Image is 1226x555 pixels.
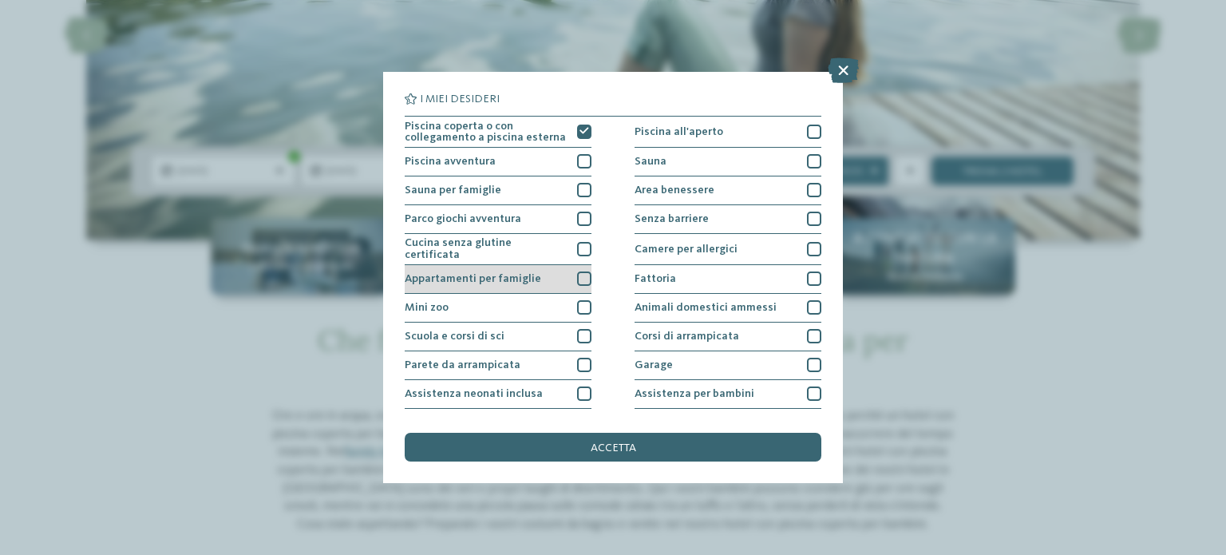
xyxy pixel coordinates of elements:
span: Area benessere [635,184,714,196]
span: Sauna [635,156,666,167]
span: Senza barriere [635,213,709,224]
span: Appartamenti per famiglie [405,273,541,284]
span: Corsi di arrampicata [635,331,739,342]
span: Assistenza neonati inclusa [405,388,543,399]
span: Garage [635,359,673,371]
span: Fattoria [635,273,676,284]
span: Animali domestici ammessi [635,302,777,313]
span: Scuola e corsi di sci [405,331,504,342]
span: Parete da arrampicata [405,359,520,371]
span: Piscina avventura [405,156,496,167]
span: Piscina coperta o con collegamento a piscina esterna [405,121,567,144]
span: Mini zoo [405,302,449,313]
span: accetta [591,442,636,454]
span: Parco giochi avventura [405,213,521,224]
span: Camere per allergici [635,244,738,255]
span: Sauna per famiglie [405,184,501,196]
span: Cucina senza glutine certificata [405,237,567,260]
span: Piscina all'aperto [635,126,723,137]
span: I miei desideri [420,93,500,105]
span: Assistenza per bambini [635,388,754,399]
